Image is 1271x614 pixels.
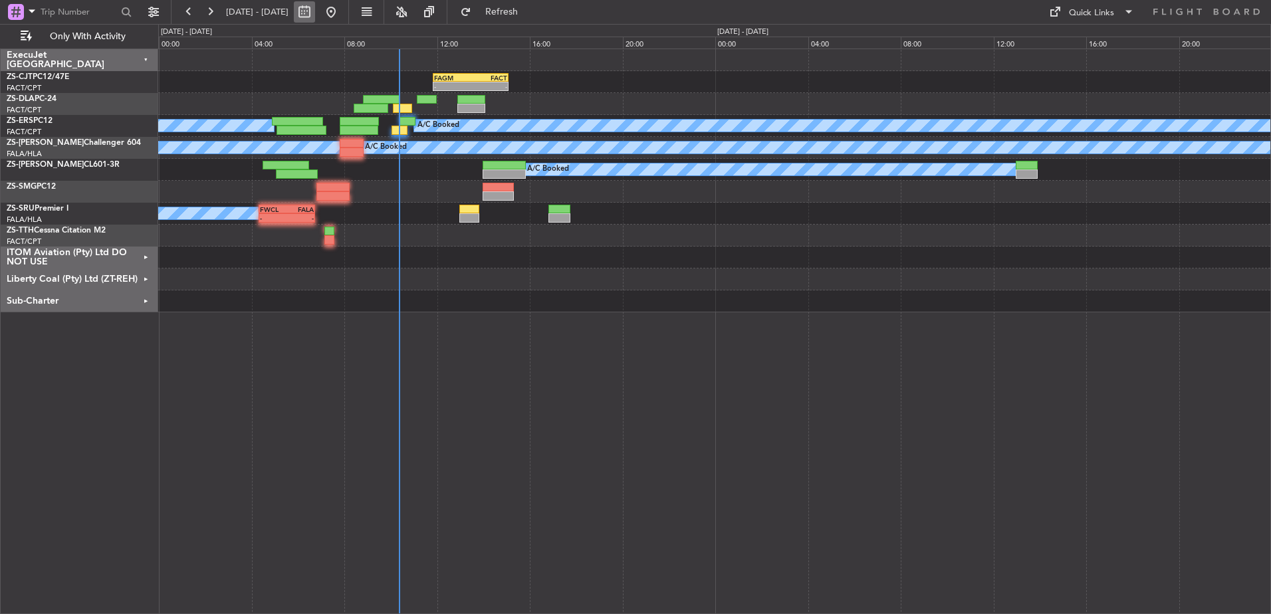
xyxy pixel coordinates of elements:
div: 00:00 [715,37,808,49]
span: ZS-SRU [7,205,35,213]
div: FAGM [434,74,471,82]
input: Trip Number [41,2,117,22]
div: - [434,82,471,90]
a: FALA/HLA [7,215,42,225]
div: 08:00 [344,37,437,49]
button: Quick Links [1042,1,1141,23]
a: ZS-SMGPC12 [7,183,56,191]
a: ZS-DLAPC-24 [7,95,57,103]
span: [DATE] - [DATE] [226,6,289,18]
div: 08:00 [901,37,994,49]
button: Refresh [454,1,534,23]
a: ZS-ERSPC12 [7,117,53,125]
div: Quick Links [1069,7,1114,20]
div: - [287,214,314,222]
a: ZS-[PERSON_NAME]CL601-3R [7,161,120,169]
span: ZS-CJT [7,73,33,81]
a: FACT/CPT [7,83,41,93]
div: 12:00 [994,37,1087,49]
a: FACT/CPT [7,127,41,137]
span: ZS-SMG [7,183,37,191]
div: 20:00 [623,37,716,49]
span: ZS-TTH [7,227,34,235]
div: FALA [287,205,314,213]
a: ZS-SRUPremier I [7,205,68,213]
div: A/C Booked [527,159,569,179]
span: Refresh [474,7,530,17]
div: A/C Booked [365,138,407,157]
span: ZS-ERS [7,117,33,125]
a: ZS-CJTPC12/47E [7,73,69,81]
div: 16:00 [530,37,623,49]
span: ZS-[PERSON_NAME] [7,139,84,147]
a: ZS-TTHCessna Citation M2 [7,227,106,235]
div: 04:00 [808,37,901,49]
a: FALA/HLA [7,149,42,159]
div: [DATE] - [DATE] [161,27,212,38]
div: 16:00 [1086,37,1179,49]
span: ZS-DLA [7,95,35,103]
div: - [260,214,287,222]
span: ZS-[PERSON_NAME] [7,161,84,169]
button: Only With Activity [15,26,144,47]
span: Only With Activity [35,32,140,41]
div: 04:00 [252,37,345,49]
div: 00:00 [159,37,252,49]
a: FACT/CPT [7,237,41,247]
div: [DATE] - [DATE] [717,27,768,38]
div: A/C Booked [417,116,459,136]
div: FACT [471,74,507,82]
a: FACT/CPT [7,105,41,115]
div: FWCL [260,205,287,213]
div: 12:00 [437,37,530,49]
div: - [471,82,507,90]
a: ZS-[PERSON_NAME]Challenger 604 [7,139,141,147]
